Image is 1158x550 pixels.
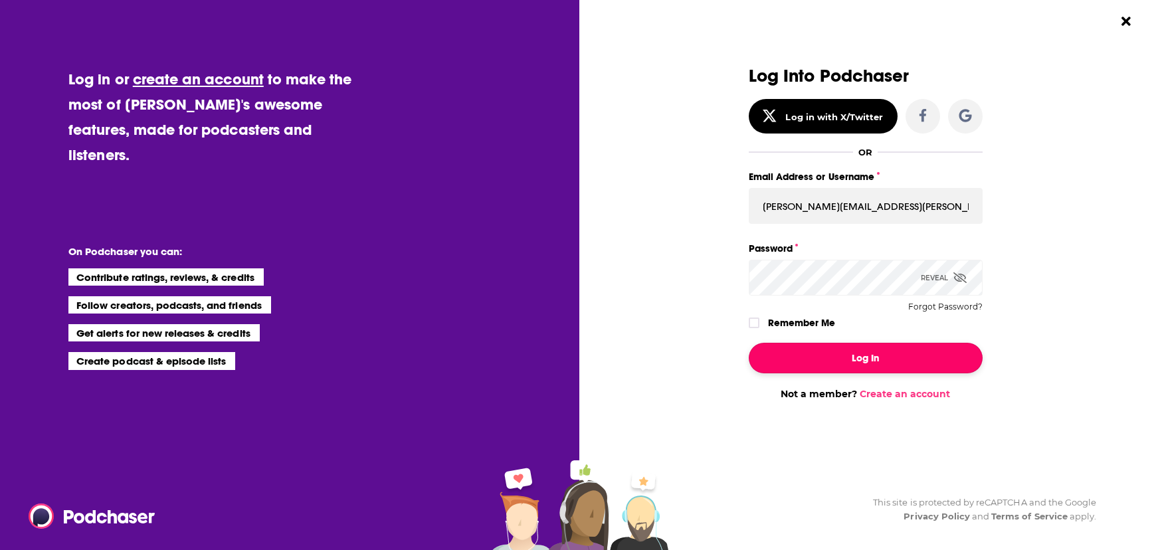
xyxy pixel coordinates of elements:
div: OR [858,147,872,157]
div: Log in with X/Twitter [785,112,883,122]
li: Get alerts for new releases & credits [68,324,259,341]
li: On Podchaser you can: [68,245,334,258]
label: Email Address or Username [749,168,983,185]
a: create an account [133,70,264,88]
div: Not a member? [749,388,983,400]
h3: Log Into Podchaser [749,66,983,86]
div: Reveal [921,260,967,296]
a: Privacy Policy [904,511,970,521]
label: Remember Me [768,314,835,331]
img: Podchaser - Follow, Share and Rate Podcasts [29,504,156,529]
input: Email Address or Username [749,188,983,224]
li: Create podcast & episode lists [68,352,235,369]
a: Terms of Service [991,511,1068,521]
li: Contribute ratings, reviews, & credits [68,268,264,286]
div: This site is protected by reCAPTCHA and the Google and apply. [862,496,1096,523]
label: Password [749,240,983,257]
li: Follow creators, podcasts, and friends [68,296,271,314]
button: Log In [749,343,983,373]
a: Podchaser - Follow, Share and Rate Podcasts [29,504,145,529]
button: Log in with X/Twitter [749,99,898,134]
button: Forgot Password? [908,302,983,312]
button: Close Button [1113,9,1139,34]
a: Create an account [860,388,950,400]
